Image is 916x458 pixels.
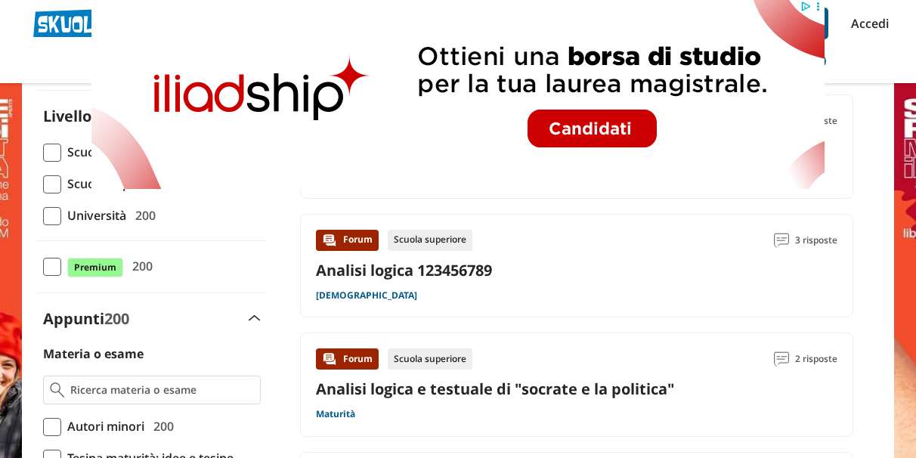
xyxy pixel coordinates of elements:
[316,230,379,251] div: Forum
[67,258,123,277] span: Premium
[43,106,91,126] label: Livello
[129,206,156,225] span: 200
[388,348,472,370] div: Scuola superiore
[43,308,129,329] label: Appunti
[316,260,492,280] a: Analisi logica 123456789
[50,382,64,398] img: Ricerca materia o esame
[322,233,337,248] img: Forum contenuto
[147,416,174,436] span: 200
[316,379,674,399] a: Analisi logica e testuale di "socrate e la politica"
[126,256,153,276] span: 200
[795,230,837,251] span: 3 risposte
[851,8,883,39] a: Accedi
[388,230,472,251] div: Scuola superiore
[61,174,165,193] span: Scuola Superiore
[61,416,144,436] span: Autori minori
[249,315,261,321] img: Apri e chiudi sezione
[774,351,789,367] img: Commenti lettura
[43,345,144,362] label: Materia o esame
[795,348,837,370] span: 2 risposte
[316,289,417,302] a: [DEMOGRAPHIC_DATA]
[316,408,355,420] a: Maturità
[61,142,144,162] span: Scuola Media
[70,382,254,398] input: Ricerca materia o esame
[104,308,129,329] span: 200
[316,348,379,370] div: Forum
[322,351,337,367] img: Forum contenuto
[774,233,789,248] img: Commenti lettura
[61,206,126,225] span: Università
